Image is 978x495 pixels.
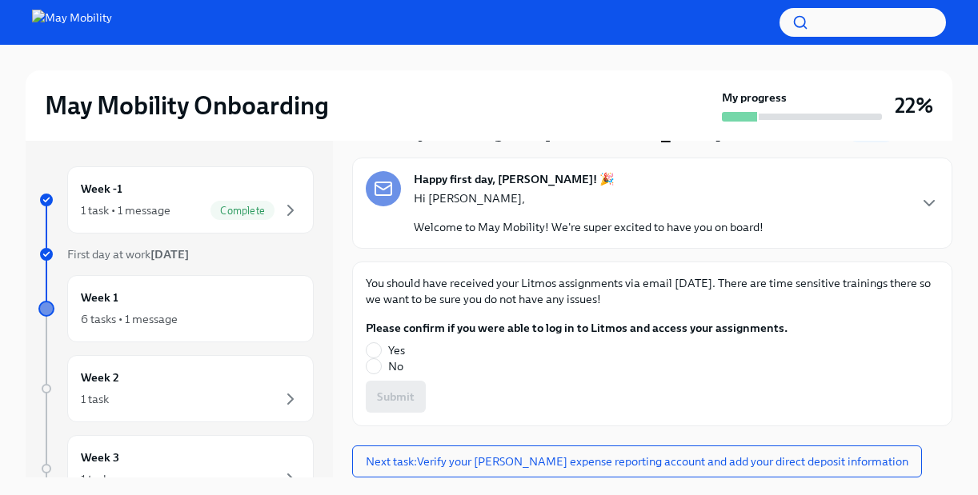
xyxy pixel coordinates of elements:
span: Yes [388,342,405,358]
a: Week -11 task • 1 messageComplete [38,166,314,234]
div: 1 task [81,471,109,487]
div: 1 task • 1 message [81,202,170,218]
strong: My progress [722,90,787,106]
span: Complete [210,205,275,217]
span: No [388,358,403,374]
p: You should have received your Litmos assignments via email [DATE]. There are time sensitive train... [366,275,939,307]
strong: Happy first day, [PERSON_NAME]! 🎉 [414,171,615,187]
div: 6 tasks • 1 message [81,311,178,327]
span: First day at work [67,247,189,261]
h6: Week -1 [81,180,122,198]
h6: Week 3 [81,449,119,466]
h3: 22% [895,91,933,120]
a: Week 21 task [38,355,314,422]
p: Hi [PERSON_NAME], [414,190,764,206]
h2: May Mobility Onboarding [45,90,329,122]
label: Please confirm if you were able to log in to Litmos and access your assignments. [366,320,788,336]
h6: Week 2 [81,369,119,386]
strong: [DATE] [150,247,189,261]
p: Welcome to May Mobility! We're super excited to have you on board! [414,219,764,235]
div: 1 task [81,391,109,407]
img: May Mobility [32,10,112,35]
span: Next task : Verify your [PERSON_NAME] expense reporting account and add your direct deposit infor... [366,453,908,469]
a: First day at work[DATE] [38,246,314,262]
a: Week 16 tasks • 1 message [38,275,314,342]
h6: Week 1 [81,289,118,306]
button: Next task:Verify your [PERSON_NAME] expense reporting account and add your direct deposit informa... [352,445,922,477]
